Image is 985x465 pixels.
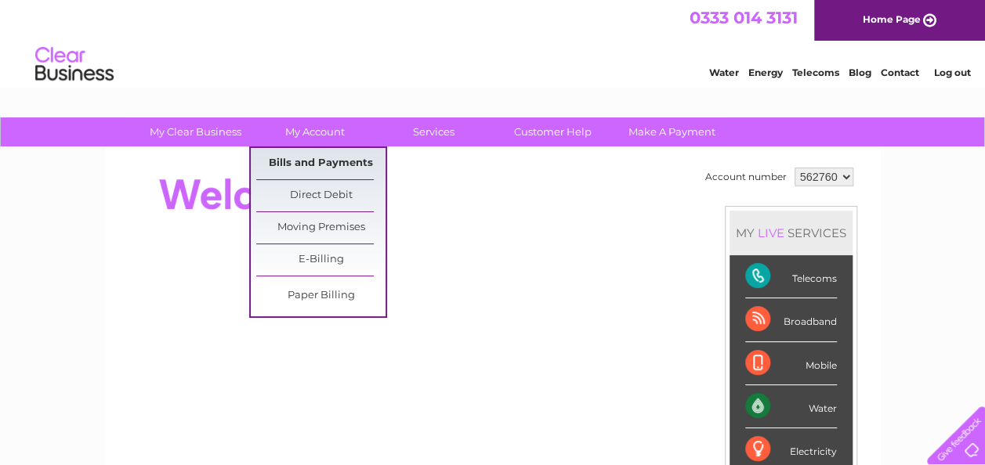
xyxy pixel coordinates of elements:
[256,280,386,312] a: Paper Billing
[690,8,798,27] a: 0333 014 3131
[745,385,837,428] div: Water
[748,67,783,78] a: Energy
[792,67,839,78] a: Telecoms
[131,117,260,146] a: My Clear Business
[607,117,737,146] a: Make A Payment
[709,67,739,78] a: Water
[730,211,853,255] div: MY SERVICES
[250,117,379,146] a: My Account
[745,342,837,385] div: Mobile
[881,67,919,78] a: Contact
[369,117,498,146] a: Services
[745,255,837,298] div: Telecoms
[488,117,617,146] a: Customer Help
[745,298,837,341] div: Broadband
[933,67,970,78] a: Log out
[256,212,386,243] a: Moving Premises
[123,9,864,76] div: Clear Business is a trading name of Verastar Limited (registered in [GEOGRAPHIC_DATA] No. 3667643...
[256,148,386,179] a: Bills and Payments
[755,225,788,240] div: LIVE
[34,41,114,88] img: logo.png
[849,67,871,78] a: Blog
[256,180,386,211] a: Direct Debit
[701,164,791,190] td: Account number
[256,244,386,276] a: E-Billing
